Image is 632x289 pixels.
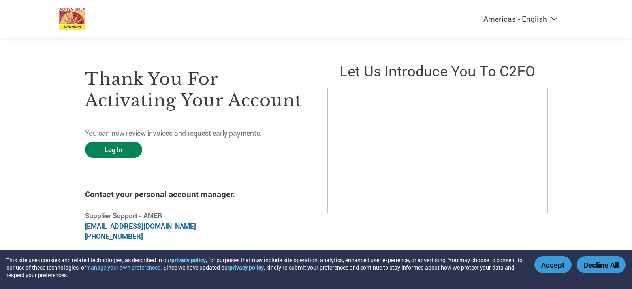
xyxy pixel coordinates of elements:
[85,68,305,111] h3: Thank you for activating your account
[577,256,626,273] button: Decline All
[85,189,305,200] h4: Contact your personal account manager:
[171,256,206,264] a: privacy policy
[534,256,572,273] button: Accept
[85,211,162,220] b: Supplier Support - AMER
[59,8,85,30] img: UltraTech
[327,88,548,213] iframe: C2FO Introduction Video
[85,128,305,138] p: You can now review invoices and request early payments.
[85,221,196,230] a: [EMAIL_ADDRESS][DOMAIN_NAME]
[6,256,523,279] div: This site uses cookies and related technologies, as described in our , for purposes that may incl...
[85,232,143,241] a: [PHONE_NUMBER]
[327,61,547,80] h2: Let us introduce you to C2FO
[86,264,160,271] button: manage your own preferences
[85,142,142,158] a: Log In
[229,264,264,271] a: privacy policy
